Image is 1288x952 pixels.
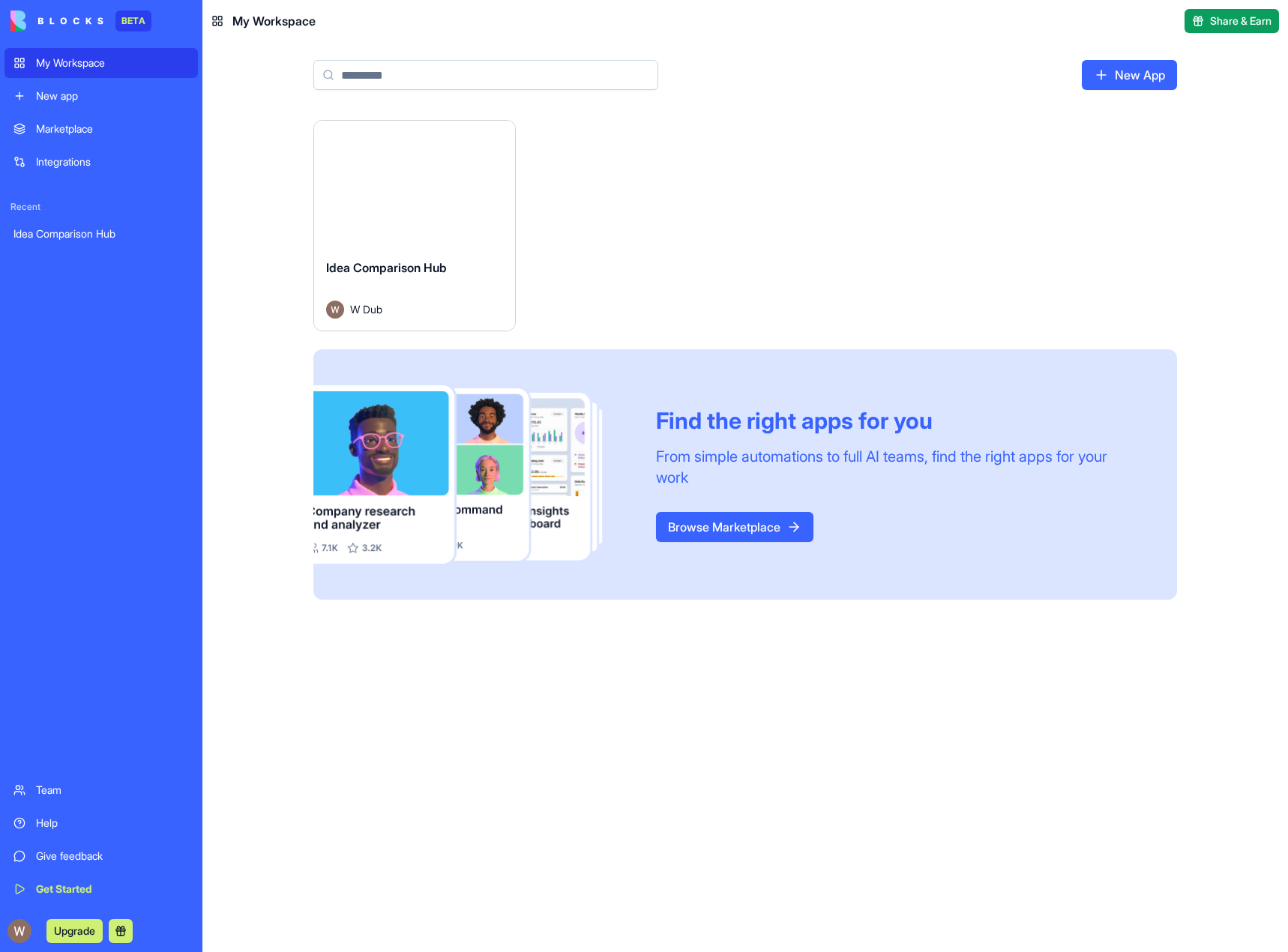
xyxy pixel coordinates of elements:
a: Idea Comparison HubAvatarW Dub [313,120,516,331]
a: My Workspace [4,48,198,78]
div: Idea Comparison Hub [13,226,189,241]
div: Marketplace [36,121,189,136]
div: New app [36,88,189,103]
span: Idea Comparison Hub [326,260,447,275]
a: Give feedback [4,841,198,871]
img: logo [10,10,103,31]
a: Marketplace [4,114,198,144]
a: Upgrade [46,923,103,938]
a: New App [1082,60,1177,90]
div: Give feedback [36,849,189,864]
button: Upgrade [46,919,103,943]
div: Integrations [36,154,189,169]
span: My Workspace [232,12,316,30]
div: Team [36,783,189,798]
span: Share & Earn [1210,13,1272,28]
div: My Workspace [36,55,189,70]
div: Help [36,816,189,831]
a: Idea Comparison Hub [4,219,198,249]
a: Help [4,808,198,838]
a: Integrations [4,147,198,177]
img: Avatar [326,301,344,319]
a: Team [4,775,198,805]
div: BETA [115,10,151,31]
div: From simple automations to full AI teams, find the right apps for your work [656,446,1141,488]
button: Share & Earn [1185,9,1279,33]
img: Frame_181_egmpey.png [313,385,632,564]
span: W Dub [350,301,382,317]
a: Browse Marketplace [656,512,813,542]
a: Get Started [4,874,198,904]
span: Recent [4,201,198,213]
img: ACg8ocJ6kj_wgGJSYm9VtaC7o__rI_Dta_Rlduz_nnJixtpLo2JIaQ=s96-c [7,919,31,943]
a: New app [4,81,198,111]
a: BETA [10,10,151,31]
div: Find the right apps for you [656,407,1141,434]
div: Get Started [36,882,189,897]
